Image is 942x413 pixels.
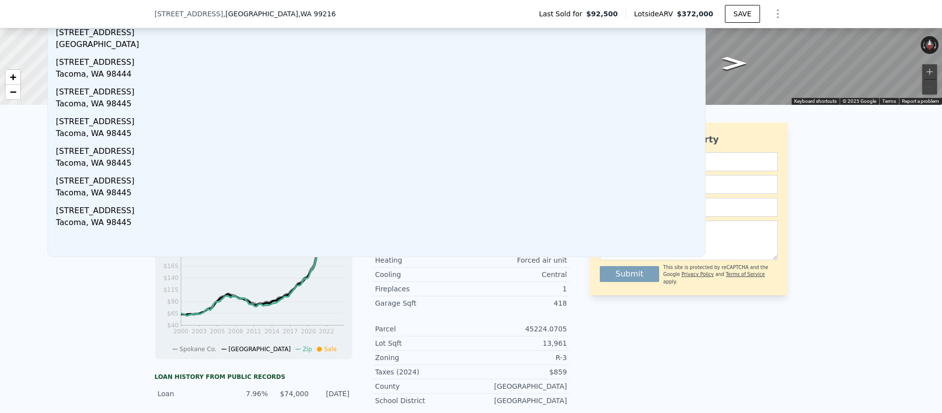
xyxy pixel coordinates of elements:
[301,328,316,335] tspan: 2020
[324,346,337,353] span: Sale
[600,266,660,282] button: Submit
[663,264,777,285] div: This site is protected by reCAPTCHA and the Google and apply.
[56,52,701,68] div: [STREET_ADDRESS]
[163,286,179,293] tspan: $115
[375,353,471,363] div: Zoning
[56,39,701,52] div: [GEOGRAPHIC_DATA]
[223,9,336,19] span: , [GEOGRAPHIC_DATA]
[56,187,701,201] div: Tacoma, WA 98445
[167,310,179,317] tspan: $65
[314,389,349,399] div: [DATE]
[634,9,676,19] span: Lotside ARV
[921,36,926,54] button: Rotate counterclockwise
[56,23,701,39] div: [STREET_ADDRESS]
[167,298,179,305] tspan: $90
[56,171,701,187] div: [STREET_ADDRESS]
[902,98,939,104] a: Report a problem
[375,338,471,348] div: Lot Sqft
[375,270,471,279] div: Cooling
[725,5,760,23] button: SAVE
[712,54,757,73] path: Go West, E 8th Ave
[56,68,701,82] div: Tacoma, WA 98444
[274,389,309,399] div: $74,000
[246,328,261,335] tspan: 2011
[264,328,279,335] tspan: 2014
[167,322,179,329] tspan: $40
[282,328,298,335] tspan: 2017
[471,338,567,348] div: 13,961
[375,381,471,391] div: County
[56,217,701,230] div: Tacoma, WA 98445
[10,86,16,98] span: −
[163,263,179,270] tspan: $165
[5,85,20,99] a: Zoom out
[303,346,312,353] span: Zip
[539,9,586,19] span: Last Sold for
[926,36,933,54] button: Reset the view
[681,272,714,277] a: Privacy Policy
[179,346,217,353] span: Spokane Co.
[298,10,336,18] span: , WA 99216
[155,373,353,381] div: Loan history from public records
[768,4,788,24] button: Show Options
[163,251,179,258] tspan: $190
[56,201,701,217] div: [STREET_ADDRESS]
[471,381,567,391] div: [GEOGRAPHIC_DATA]
[471,353,567,363] div: R-3
[471,255,567,265] div: Forced air unit
[191,328,207,335] tspan: 2003
[56,141,701,157] div: [STREET_ADDRESS]
[173,328,188,335] tspan: 2000
[228,346,291,353] span: [GEOGRAPHIC_DATA]
[471,284,567,294] div: 1
[471,324,567,334] div: 45224.0705
[56,82,701,98] div: [STREET_ADDRESS]
[158,389,227,399] div: Loan
[56,157,701,171] div: Tacoma, WA 98445
[375,255,471,265] div: Heating
[228,328,243,335] tspan: 2008
[843,98,876,104] span: © 2025 Google
[794,98,837,105] button: Keyboard shortcuts
[155,9,224,19] span: [STREET_ADDRESS]
[5,70,20,85] a: Zoom in
[233,389,268,399] div: 7.96%
[922,64,937,79] button: Zoom in
[210,328,225,335] tspan: 2005
[375,284,471,294] div: Fireplaces
[375,396,471,406] div: School District
[375,298,471,308] div: Garage Sqft
[163,275,179,281] tspan: $140
[726,272,765,277] a: Terms of Service
[56,128,701,141] div: Tacoma, WA 98445
[471,396,567,406] div: [GEOGRAPHIC_DATA]
[586,9,618,19] span: $92,500
[677,10,714,18] span: $372,000
[471,270,567,279] div: Central
[10,71,16,83] span: +
[56,112,701,128] div: [STREET_ADDRESS]
[922,80,937,94] button: Zoom out
[934,36,939,54] button: Rotate clockwise
[882,98,896,104] a: Terms (opens in new tab)
[471,298,567,308] div: 418
[375,324,471,334] div: Parcel
[375,367,471,377] div: Taxes (2024)
[319,328,334,335] tspan: 2022
[56,98,701,112] div: Tacoma, WA 98445
[471,367,567,377] div: $859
